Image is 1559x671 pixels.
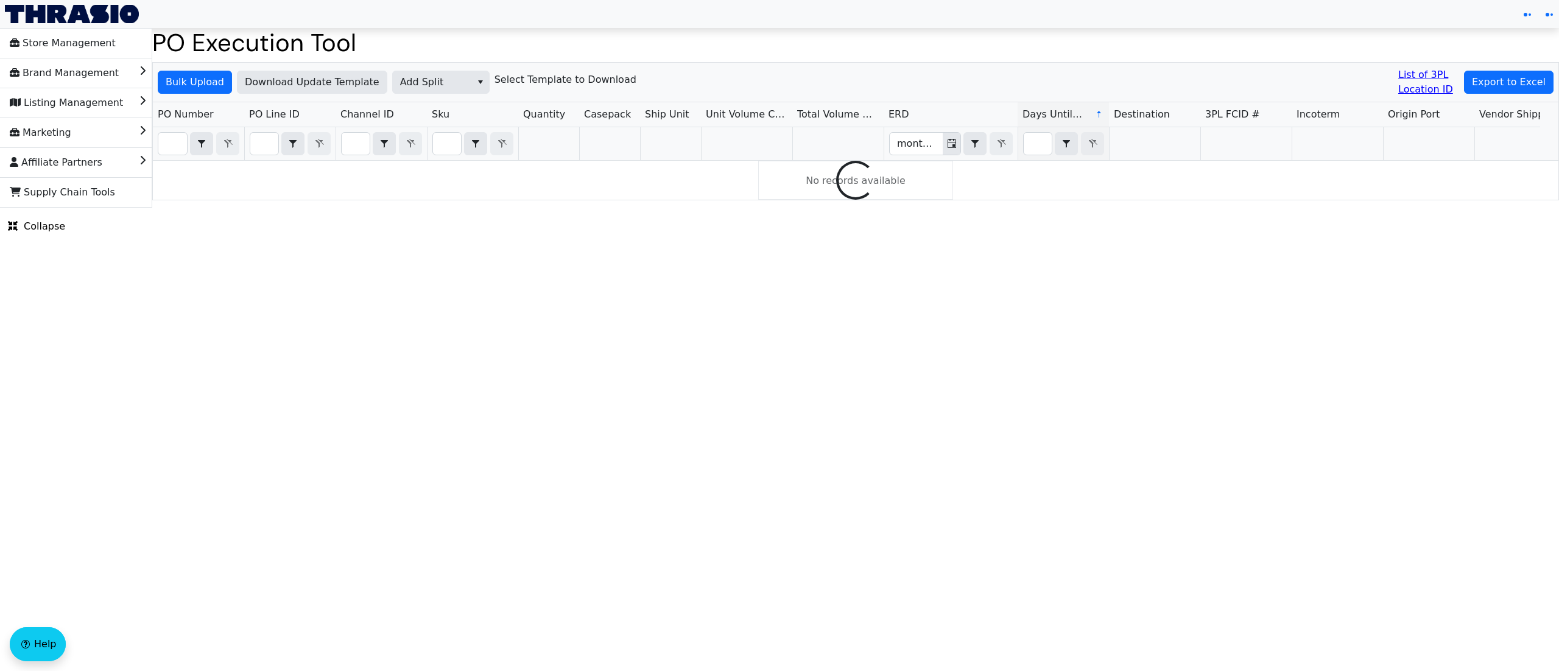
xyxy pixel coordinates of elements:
input: Filter [158,133,187,155]
button: Download Update Template [237,71,387,94]
span: Add Split [400,75,464,90]
span: Sku [432,107,449,122]
span: PO Line ID [249,107,300,122]
span: Casepack [584,107,631,122]
input: Filter [250,133,278,155]
span: Choose Operator [1055,132,1078,155]
span: Supply Chain Tools [10,183,115,202]
button: select [471,71,489,93]
input: Filter [890,133,943,155]
th: Filter [336,127,427,161]
button: Help floatingactionbutton [10,627,66,661]
h1: PO Execution Tool [152,28,1559,57]
button: select [373,133,395,155]
span: Bulk Upload [166,75,224,90]
th: Filter [427,127,518,161]
span: Destination [1114,107,1170,122]
span: Incoterm [1297,107,1340,122]
span: Origin Port [1388,107,1440,122]
span: Help [34,637,56,652]
button: select [964,133,986,155]
input: Filter [433,133,461,155]
button: select [282,133,304,155]
a: List of 3PL Location ID [1398,68,1459,97]
button: select [465,133,487,155]
span: Export to Excel [1472,75,1546,90]
th: Filter [244,127,336,161]
button: select [1055,133,1077,155]
span: Unit Volume CBM [706,107,787,122]
span: 3PL FCID # [1205,107,1260,122]
h6: Select Template to Download [494,74,636,85]
span: Total Volume CBM [797,107,879,122]
img: Thrasio Logo [5,5,139,23]
input: Filter [1024,133,1052,155]
span: Choose Operator [190,132,213,155]
span: Brand Management [10,63,119,83]
th: Filter [153,127,244,161]
span: Choose Operator [963,132,987,155]
button: Toggle calendar [943,133,960,155]
span: ERD [889,107,909,122]
span: Choose Operator [281,132,304,155]
span: Days Until ERD [1022,107,1085,122]
span: Download Update Template [245,75,379,90]
span: Affiliate Partners [10,153,102,172]
span: Quantity [523,107,565,122]
span: Marketing [10,123,71,142]
span: Ship Unit [645,107,689,122]
span: PO Number [158,107,214,122]
span: Listing Management [10,93,123,113]
th: Filter [1018,127,1109,161]
th: Filter [884,127,1018,161]
button: Bulk Upload [158,71,232,94]
span: Channel ID [340,107,394,122]
input: Filter [342,133,370,155]
span: Choose Operator [464,132,487,155]
span: Choose Operator [373,132,396,155]
span: Store Management [10,33,116,53]
button: select [191,133,213,155]
button: Export to Excel [1464,71,1554,94]
span: Collapse [8,219,65,234]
